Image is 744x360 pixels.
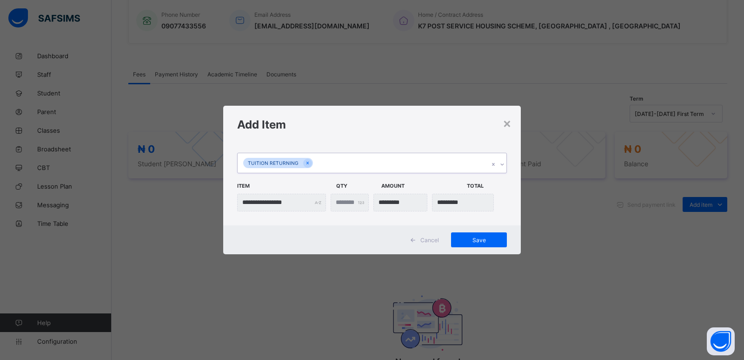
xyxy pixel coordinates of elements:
span: Qty [336,178,377,194]
span: Item [237,178,332,194]
div: × [503,115,511,131]
div: TUITION RETURNING [243,158,303,169]
span: Total [467,178,507,194]
h1: Add Item [237,118,507,131]
span: Amount [381,178,462,194]
button: Open asap [707,327,735,355]
span: Cancel [420,237,439,244]
span: Save [458,237,500,244]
